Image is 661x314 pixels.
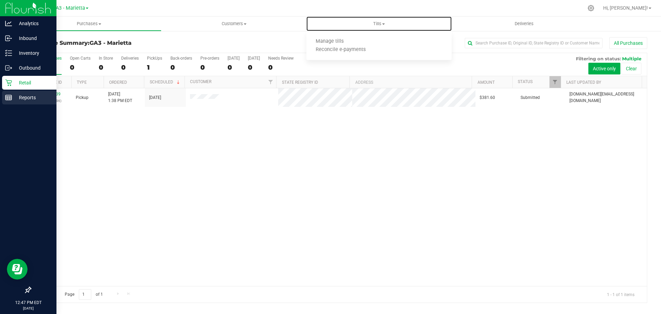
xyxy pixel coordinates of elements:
span: Purchases [17,21,161,27]
div: Needs Review [268,56,294,61]
a: Deliveries [452,17,597,31]
a: Type [77,80,87,85]
inline-svg: Outbound [5,64,12,71]
div: Pre-orders [200,56,219,61]
div: Open Carts [70,56,91,61]
span: Multiple [622,56,641,61]
a: Purchases [17,17,161,31]
inline-svg: Retail [5,79,12,86]
span: GA3 - Marietta [90,40,132,46]
span: Reconcile e-payments [306,47,375,53]
a: Filter [265,76,276,88]
button: All Purchases [609,37,647,49]
a: Amount [478,80,495,85]
span: GA3 - Marietta [52,5,85,11]
div: Deliveries [121,56,139,61]
span: 1 - 1 of 1 items [601,289,640,300]
button: Clear [621,63,641,74]
p: Outbound [12,64,53,72]
p: Inventory [12,49,53,57]
a: State Registry ID [282,80,318,85]
div: 0 [200,63,219,71]
span: Filtering on status: [576,56,621,61]
span: $381.60 [480,94,495,101]
p: Inbound [12,34,53,42]
a: Last Updated By [566,80,601,85]
div: 0 [99,63,113,71]
a: Customers [161,17,306,31]
input: Search Purchase ID, Original ID, State Registry ID or Customer Name... [465,38,602,48]
span: Page of 1 [59,289,108,300]
a: Tills Manage tills Reconcile e-payments [306,17,451,31]
p: 12:47 PM EDT [3,300,53,306]
div: [DATE] [248,56,260,61]
span: Pickup [76,94,88,101]
inline-svg: Inventory [5,50,12,57]
span: Customers [162,21,306,27]
div: Back-orders [170,56,192,61]
div: Manage settings [587,5,595,11]
span: Tills [306,21,451,27]
p: Reports [12,93,53,102]
div: 0 [268,63,294,71]
button: Active only [588,63,620,74]
div: 0 [121,63,139,71]
p: [DATE] [3,306,53,311]
inline-svg: Reports [5,94,12,101]
a: Scheduled [150,80,181,84]
div: 0 [70,63,91,71]
p: Retail [12,79,53,87]
div: 0 [228,63,240,71]
span: [DATE] 1:38 PM EDT [108,91,132,104]
div: In Store [99,56,113,61]
inline-svg: Analytics [5,20,12,27]
div: PickUps [147,56,162,61]
div: [DATE] [228,56,240,61]
span: Manage tills [306,39,353,44]
input: 1 [79,289,91,300]
inline-svg: Inbound [5,35,12,42]
a: Status [518,79,533,84]
a: Customer [190,79,211,84]
a: Filter [549,76,561,88]
span: [DATE] [149,94,161,101]
th: Address [349,76,472,88]
span: Hi, [PERSON_NAME]! [603,5,648,11]
div: 0 [248,63,260,71]
span: Submitted [521,94,540,101]
h3: Purchase Summary: [30,40,236,46]
iframe: Resource center [7,259,28,280]
p: Analytics [12,19,53,28]
span: Deliveries [505,21,543,27]
a: Ordered [109,80,127,85]
span: [DOMAIN_NAME][EMAIL_ADDRESS][DOMAIN_NAME] [569,91,643,104]
div: 0 [170,63,192,71]
div: 1 [147,63,162,71]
